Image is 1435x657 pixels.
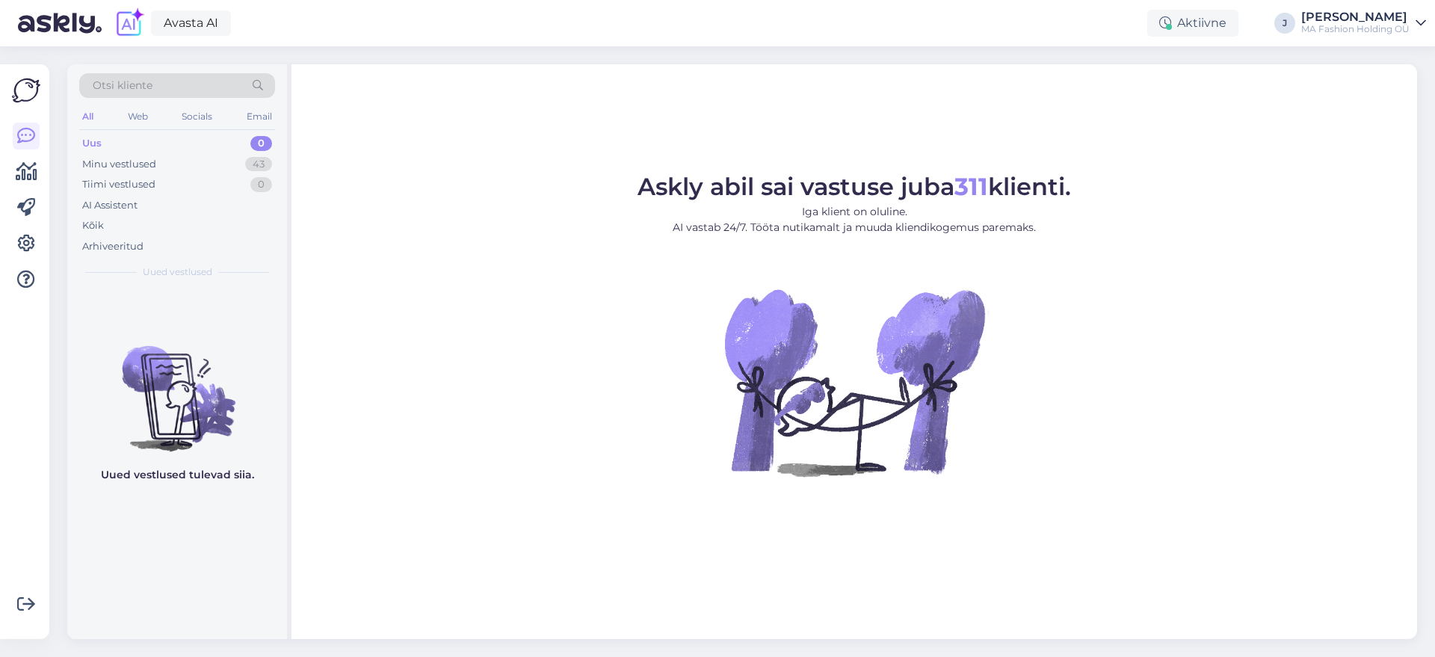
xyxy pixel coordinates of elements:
img: Askly Logo [12,76,40,105]
img: No chats [67,319,287,454]
div: 0 [250,136,272,151]
span: Otsi kliente [93,78,152,93]
p: Uued vestlused tulevad siia. [101,467,254,483]
span: Uued vestlused [143,265,212,279]
img: No Chat active [720,247,989,516]
span: Askly abil sai vastuse juba klienti. [638,172,1071,201]
div: Socials [179,107,215,126]
div: Aktiivne [1147,10,1238,37]
div: Web [125,107,151,126]
div: AI Assistent [82,198,138,213]
div: 43 [245,157,272,172]
div: 0 [250,177,272,192]
img: explore-ai [114,7,145,39]
div: Tiimi vestlused [82,177,155,192]
div: All [79,107,96,126]
div: Email [244,107,275,126]
div: MA Fashion Holding OÜ [1301,23,1410,35]
div: [PERSON_NAME] [1301,11,1410,23]
div: Minu vestlused [82,157,156,172]
a: [PERSON_NAME]MA Fashion Holding OÜ [1301,11,1426,35]
div: Kõik [82,218,104,233]
div: J [1274,13,1295,34]
div: Uus [82,136,102,151]
b: 311 [954,172,988,201]
div: Arhiveeritud [82,239,143,254]
p: Iga klient on oluline. AI vastab 24/7. Tööta nutikamalt ja muuda kliendikogemus paremaks. [638,204,1071,235]
a: Avasta AI [151,10,231,36]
